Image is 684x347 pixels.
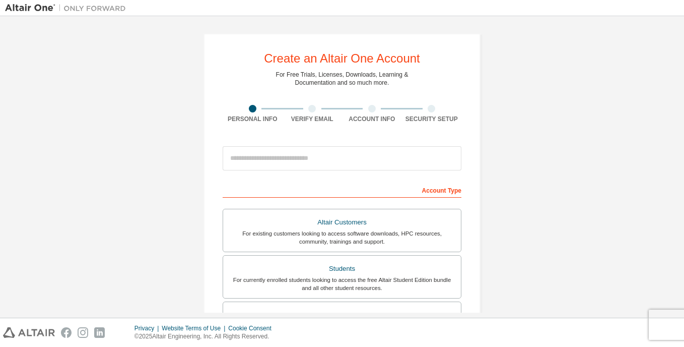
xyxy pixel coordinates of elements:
div: Privacy [134,324,162,332]
div: For existing customers looking to access software downloads, HPC resources, community, trainings ... [229,229,455,246]
div: Create an Altair One Account [264,52,420,65]
p: © 2025 Altair Engineering, Inc. All Rights Reserved. [134,332,278,341]
img: linkedin.svg [94,327,105,338]
div: Students [229,262,455,276]
div: Account Info [342,115,402,123]
img: Altair One [5,3,131,13]
div: For currently enrolled students looking to access the free Altair Student Edition bundle and all ... [229,276,455,292]
img: instagram.svg [78,327,88,338]
div: Website Terms of Use [162,324,228,332]
div: For Free Trials, Licenses, Downloads, Learning & Documentation and so much more. [276,71,408,87]
div: Cookie Consent [228,324,277,332]
div: Security Setup [402,115,462,123]
div: Account Type [223,182,461,198]
div: Personal Info [223,115,283,123]
img: altair_logo.svg [3,327,55,338]
img: facebook.svg [61,327,72,338]
div: Faculty [229,308,455,322]
div: Verify Email [283,115,343,123]
div: Altair Customers [229,215,455,229]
